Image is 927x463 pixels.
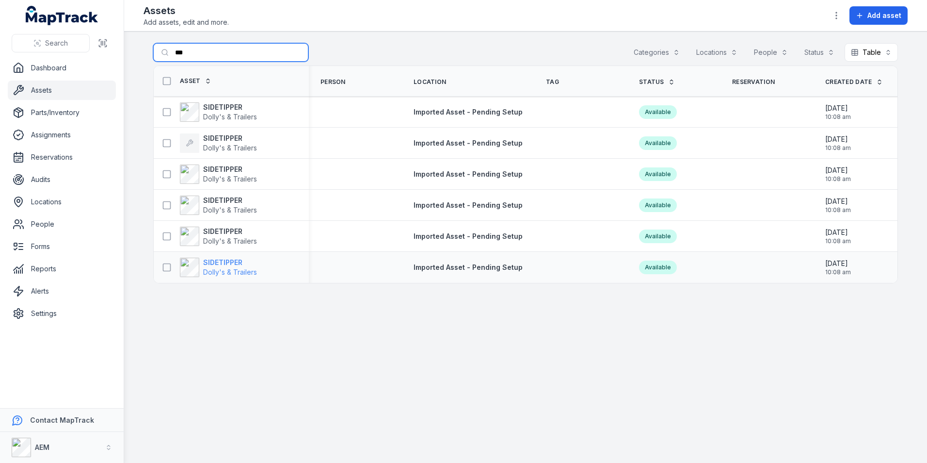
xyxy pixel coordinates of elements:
[180,165,257,184] a: SIDETIPPERDolly's & Trailers
[8,148,116,167] a: Reservations
[8,237,116,256] a: Forms
[414,139,523,147] span: Imported Asset - Pending Setup
[180,102,257,122] a: SIDETIPPERDolly's & Trailers
[26,6,98,25] a: MapTrack
[180,196,257,215] a: SIDETIPPERDolly's & Trailers
[8,125,116,145] a: Assignments
[825,259,851,276] time: 20/08/2025, 10:08:45 am
[12,34,90,52] button: Search
[203,133,257,143] strong: SIDETIPPER
[45,38,68,48] span: Search
[414,263,523,272] a: Imported Asset - Pending Setup
[203,165,257,174] strong: SIDETIPPER
[639,136,677,150] div: Available
[845,43,898,62] button: Table
[825,78,883,86] a: Created Date
[639,167,677,181] div: Available
[414,232,523,240] span: Imported Asset - Pending Setup
[8,170,116,189] a: Audits
[320,78,346,86] span: Person
[414,138,523,148] a: Imported Asset - Pending Setup
[414,231,523,241] a: Imported Asset - Pending Setup
[8,304,116,323] a: Settings
[180,133,257,153] a: SIDETIPPERDolly's & Trailers
[180,258,257,277] a: SIDETIPPERDolly's & Trailers
[203,113,257,121] span: Dolly's & Trailers
[180,77,201,85] span: Asset
[825,103,851,121] time: 20/08/2025, 10:08:45 am
[8,58,116,78] a: Dashboard
[144,17,229,27] span: Add assets, edit and more.
[414,200,523,210] a: Imported Asset - Pending Setup
[8,192,116,212] a: Locations
[180,77,211,85] a: Asset
[825,113,851,121] span: 10:08 am
[798,43,841,62] button: Status
[732,78,775,86] span: Reservation
[639,105,677,119] div: Available
[8,259,116,279] a: Reports
[203,206,257,214] span: Dolly's & Trailers
[30,416,94,424] strong: Contact MapTrack
[825,228,851,245] time: 20/08/2025, 10:08:45 am
[825,165,851,175] span: [DATE]
[203,144,257,152] span: Dolly's & Trailers
[8,103,116,122] a: Parts/Inventory
[825,197,851,214] time: 20/08/2025, 10:08:45 am
[414,169,523,179] a: Imported Asset - Pending Setup
[414,263,523,271] span: Imported Asset - Pending Setup
[825,134,851,152] time: 20/08/2025, 10:08:45 am
[825,175,851,183] span: 10:08 am
[8,215,116,234] a: People
[639,78,675,86] a: Status
[825,206,851,214] span: 10:08 am
[414,201,523,209] span: Imported Asset - Pending Setup
[825,259,851,268] span: [DATE]
[825,228,851,237] span: [DATE]
[203,102,257,112] strong: SIDETIPPER
[639,261,677,274] div: Available
[825,237,851,245] span: 10:08 am
[414,78,446,86] span: Location
[35,443,49,451] strong: AEM
[690,43,744,62] button: Locations
[414,107,523,117] a: Imported Asset - Pending Setup
[825,268,851,276] span: 10:08 am
[546,78,559,86] span: Tag
[203,268,257,276] span: Dolly's & Trailers
[203,237,257,245] span: Dolly's & Trailers
[825,103,851,113] span: [DATE]
[849,6,908,25] button: Add asset
[203,196,257,205] strong: SIDETIPPER
[825,134,851,144] span: [DATE]
[825,144,851,152] span: 10:08 am
[414,170,523,178] span: Imported Asset - Pending Setup
[203,227,257,236] strong: SIDETIPPER
[8,281,116,301] a: Alerts
[203,258,257,267] strong: SIDETIPPER
[414,108,523,116] span: Imported Asset - Pending Setup
[8,81,116,100] a: Assets
[825,197,851,206] span: [DATE]
[639,230,677,243] div: Available
[748,43,794,62] button: People
[639,198,677,212] div: Available
[639,78,664,86] span: Status
[825,78,872,86] span: Created Date
[144,4,229,17] h2: Assets
[627,43,686,62] button: Categories
[867,11,901,20] span: Add asset
[203,175,257,183] span: Dolly's & Trailers
[825,165,851,183] time: 20/08/2025, 10:08:45 am
[180,227,257,246] a: SIDETIPPERDolly's & Trailers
